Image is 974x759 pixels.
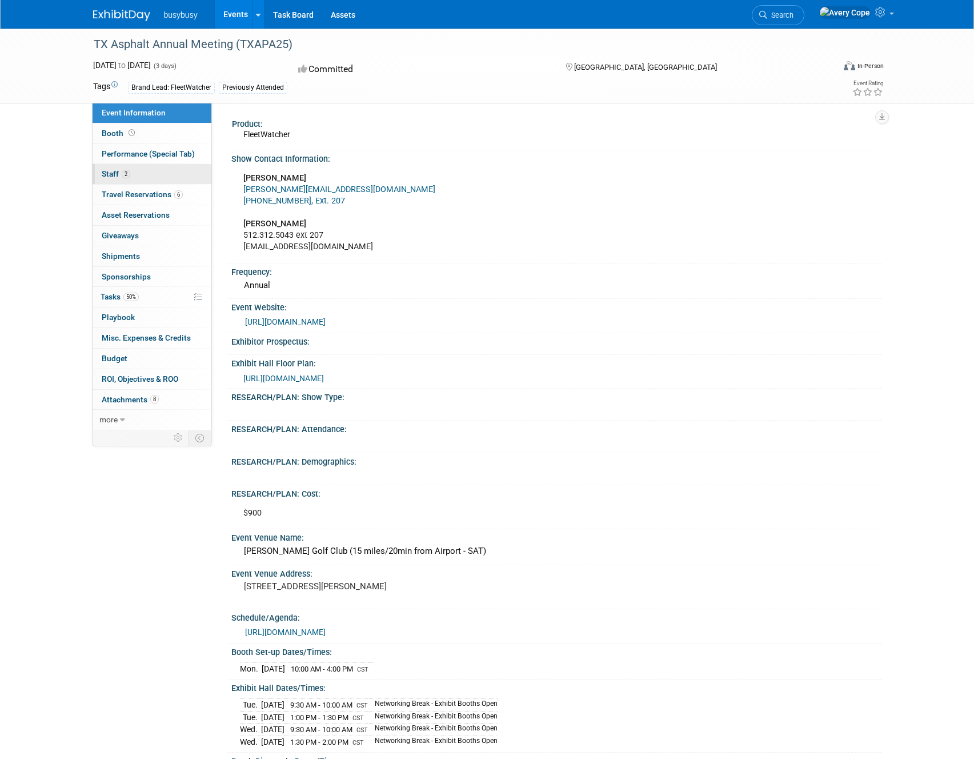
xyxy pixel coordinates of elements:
a: Sponsorships [93,267,211,287]
span: CST [352,739,364,746]
div: Previously Attended [219,82,287,94]
a: [PERSON_NAME][EMAIL_ADDRESS][DOMAIN_NAME] [243,185,435,194]
span: more [99,415,118,424]
a: Booth [93,123,211,143]
span: to [117,61,127,70]
span: Attachments [102,395,159,404]
a: Budget [93,349,211,369]
div: In-Person [857,62,884,70]
a: Staff2 [93,164,211,184]
span: 1:00 PM - 1:30 PM [290,713,348,722]
td: [DATE] [262,663,285,675]
td: Personalize Event Tab Strip [169,430,189,445]
b: [PERSON_NAME] [243,219,306,229]
div: TX Asphalt Annual Meeting (TXAPA25) [90,34,817,55]
div: Annual [240,277,873,294]
a: [URL][DOMAIN_NAME] [245,317,326,326]
td: Tue. [240,699,261,712]
td: Networking Break - Exhibit Booths Open [368,736,498,748]
td: Toggle Event Tabs [188,430,211,445]
td: Networking Break - Exhibit Booths Open [368,711,498,724]
div: Booth Set-up Dates/Times: [231,644,881,658]
span: Giveaways [102,231,139,240]
td: [DATE] [261,736,284,748]
span: 6 [174,190,183,199]
span: CST [356,702,368,709]
div: RESEARCH/PLAN: Demographics: [231,453,881,468]
span: Search [767,11,793,19]
div: RESEARCH/PLAN: Cost: [231,485,881,500]
a: Playbook [93,307,211,327]
span: [GEOGRAPHIC_DATA], [GEOGRAPHIC_DATA] [574,63,717,71]
span: 9:30 AM - 10:00 AM [290,701,352,709]
span: Sponsorships [102,272,151,281]
div: Event Rating [852,81,883,86]
span: FleetWatcher [243,130,290,139]
img: Format-Inperson.png [844,61,855,70]
div: Show Contact Information: [231,150,881,165]
span: Staff [102,169,130,178]
span: Playbook [102,313,135,322]
a: Tasks50% [93,287,211,307]
span: CST [352,714,364,722]
span: Booth [102,129,137,138]
span: 9:30 AM - 10:00 AM [290,725,352,734]
a: [PHONE_NUMBER], Ext. 207 [243,196,345,206]
span: Travel Reservations [102,190,183,199]
span: 8 [150,395,159,404]
a: Shipments [93,246,211,266]
span: CST [357,666,368,673]
span: [DATE] [DATE] [93,61,151,70]
div: Frequency: [231,263,881,278]
td: [DATE] [261,699,284,712]
span: Budget [102,354,127,363]
div: Event Format [767,59,884,77]
span: Performance (Special Tab) [102,149,195,158]
a: ROI, Objectives & ROO [93,369,211,389]
a: Misc. Expenses & Credits [93,328,211,348]
a: Travel Reservations6 [93,185,211,205]
td: [DATE] [261,724,284,736]
span: ROI, Objectives & ROO [102,374,178,384]
td: [DATE] [261,711,284,724]
b: [PERSON_NAME] [243,173,306,183]
img: ExhibitDay [93,10,150,21]
div: Event Venue Name: [231,529,881,544]
span: 1:30 PM - 2:00 PM [290,738,348,746]
div: Exhibit Hall Floor Plan: [231,355,881,369]
td: Wed. [240,724,261,736]
td: Mon. [240,663,262,675]
span: Shipments [102,251,140,261]
span: CST [356,726,368,734]
td: Wed. [240,736,261,748]
div: Event Website: [231,299,881,313]
a: more [93,410,211,430]
a: Giveaways [93,226,211,246]
span: (3 days) [153,62,177,70]
div: Schedule/Agenda: [231,609,881,624]
div: RESEARCH/PLAN: Attendance: [231,421,881,435]
div: Event Venue Address: [231,565,881,580]
a: Performance (Special Tab) [93,144,211,164]
span: Tasks [101,292,139,301]
td: Tags [93,81,118,94]
span: Asset Reservations [102,210,170,219]
div: Exhibitor Prospectus: [231,333,881,347]
div: RESEARCH/PLAN: Show Type: [231,389,881,403]
div: [PERSON_NAME] Golf Club (15 miles/20min from Airport - SAT) [240,542,873,560]
div: 512.312.5043 ext 207 [EMAIL_ADDRESS][DOMAIN_NAME] [235,167,755,259]
td: Tue. [240,711,261,724]
span: 10:00 AM - 4:00 PM [291,665,353,673]
div: Brand Lead: FleetWatcher [128,82,215,94]
a: Attachments8 [93,390,211,410]
a: [URL][DOMAIN_NAME] [245,628,326,637]
div: $900 [235,502,755,525]
a: [URL][DOMAIN_NAME] [243,374,324,383]
span: busybusy [164,10,198,19]
div: Product: [232,115,876,130]
div: Committed [295,59,547,79]
span: Booth not reserved yet [126,129,137,137]
span: 50% [123,293,139,301]
span: Event Information [102,108,166,117]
